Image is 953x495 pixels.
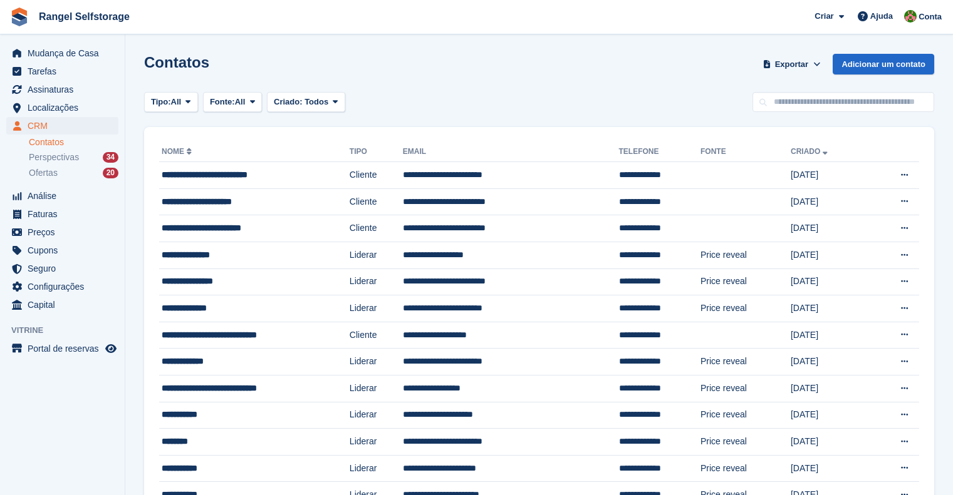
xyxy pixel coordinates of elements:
a: Nome [162,147,194,156]
img: stora-icon-8386f47178a22dfd0bd8f6a31ec36ba5ce8667c1dd55bd0f319d3a0aa187defe.svg [10,8,29,26]
td: Liderar [350,375,403,402]
a: menu [6,99,118,116]
span: Faturas [28,205,103,223]
a: Perspectivas 34 [29,151,118,164]
span: Perspectivas [29,151,79,163]
a: Ofertas 20 [29,166,118,180]
span: Configurações [28,278,103,295]
div: 34 [103,152,118,163]
a: menu [6,223,118,241]
span: Ofertas [29,167,58,179]
td: Cliente [350,162,403,189]
td: [DATE] [791,295,868,322]
span: All [235,96,246,108]
td: Price reveal [700,375,791,402]
span: Vitrine [11,324,125,337]
span: Tarefas [28,63,103,80]
span: Criado: [274,97,303,106]
span: Análise [28,187,103,205]
td: [DATE] [791,375,868,402]
span: Fonte: [210,96,235,108]
td: Liderar [350,268,403,295]
span: Preços [28,223,103,241]
td: Liderar [350,242,403,268]
button: Tipo: All [144,92,198,113]
h1: Contatos [144,54,209,71]
span: CRM [28,117,103,135]
a: Loja de pré-visualização [103,341,118,356]
a: menu [6,44,118,62]
span: All [171,96,182,108]
td: [DATE] [791,455,868,482]
a: menu [6,260,118,277]
button: Criado: Todos [267,92,345,113]
a: menu [6,63,118,80]
a: menu [6,242,118,259]
span: Localizações [28,99,103,116]
span: Ajuda [870,10,893,23]
img: Nuno Couto [904,10,917,23]
td: Price reveal [700,402,791,429]
span: Portal de reservas [28,340,103,357]
td: Price reveal [700,455,791,482]
a: Criado [791,147,830,156]
th: Fonte [700,142,791,162]
td: [DATE] [791,242,868,268]
a: menu [6,81,118,98]
a: menu [6,205,118,223]
div: 20 [103,168,118,178]
span: Assinaturas [28,81,103,98]
td: Price reveal [700,429,791,456]
a: Adicionar um contato [833,54,934,74]
a: menu [6,340,118,357]
td: Liderar [350,295,403,322]
button: Exportar [760,54,823,74]
td: Liderar [350,349,403,375]
span: Mudança de Casa [28,44,103,62]
td: Cliente [350,322,403,349]
span: Todos [305,97,328,106]
span: Tipo: [151,96,171,108]
a: menu [6,187,118,205]
span: Criar [815,10,833,23]
td: Liderar [350,429,403,456]
td: [DATE] [791,268,868,295]
td: [DATE] [791,162,868,189]
td: [DATE] [791,402,868,429]
th: Email [403,142,619,162]
a: menu [6,117,118,135]
a: menu [6,296,118,314]
td: Liderar [350,402,403,429]
td: Cliente [350,215,403,242]
td: [DATE] [791,349,868,375]
td: Price reveal [700,295,791,322]
a: menu [6,278,118,295]
button: Fonte: All [203,92,262,113]
td: Liderar [350,455,403,482]
span: Exportar [775,58,808,71]
td: Cliente [350,188,403,215]
span: Capital [28,296,103,314]
td: [DATE] [791,429,868,456]
th: Tipo [350,142,403,162]
span: Seguro [28,260,103,277]
span: Cupons [28,242,103,259]
a: Contatos [29,136,118,148]
td: [DATE] [791,188,868,215]
a: Rangel Selfstorage [34,6,135,27]
td: [DATE] [791,322,868,349]
td: [DATE] [791,215,868,242]
td: Price reveal [700,349,791,375]
td: Price reveal [700,242,791,268]
td: Price reveal [700,268,791,295]
th: Telefone [619,142,701,162]
span: Conta [919,11,942,23]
